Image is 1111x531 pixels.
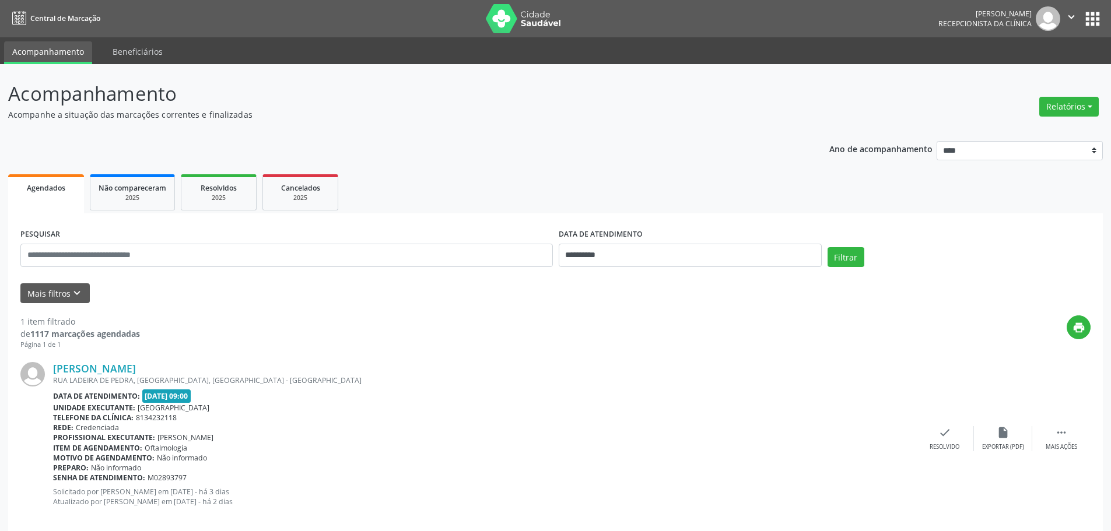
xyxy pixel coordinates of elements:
[76,423,119,432] span: Credenciada
[136,413,177,423] span: 8134232118
[91,463,141,473] span: Não informado
[30,13,100,23] span: Central de Marcação
[938,9,1032,19] div: [PERSON_NAME]
[99,183,166,193] span: Não compareceram
[142,389,191,403] span: [DATE] 09:00
[27,183,65,193] span: Agendados
[104,41,171,62] a: Beneficiários
[20,362,45,386] img: img
[1039,97,1099,117] button: Relatórios
[53,463,89,473] b: Preparo:
[30,328,140,339] strong: 1117 marcações agendadas
[930,443,959,451] div: Resolvido
[53,413,134,423] b: Telefone da clínica:
[1036,6,1060,31] img: img
[53,487,916,507] p: Solicitado por [PERSON_NAME] em [DATE] - há 3 dias Atualizado por [PERSON_NAME] em [DATE] - há 2 ...
[8,9,100,28] a: Central de Marcação
[271,194,330,202] div: 2025
[53,473,145,483] b: Senha de atendimento:
[1082,9,1103,29] button: apps
[281,183,320,193] span: Cancelados
[20,283,90,304] button: Mais filtroskeyboard_arrow_down
[1073,321,1085,334] i: print
[71,287,83,300] i: keyboard_arrow_down
[53,453,155,463] b: Motivo de agendamento:
[1055,426,1068,439] i: 
[148,473,187,483] span: M02893797
[8,79,774,108] p: Acompanhamento
[8,108,774,121] p: Acompanhe a situação das marcações correntes e finalizadas
[20,226,60,244] label: PESQUISAR
[53,375,916,385] div: RUA LADEIRA DE PEDRA, [GEOGRAPHIC_DATA], [GEOGRAPHIC_DATA] - [GEOGRAPHIC_DATA]
[53,432,155,442] b: Profissional executante:
[157,432,213,442] span: [PERSON_NAME]
[53,391,140,401] b: Data de atendimento:
[20,315,140,328] div: 1 item filtrado
[53,362,136,375] a: [PERSON_NAME]
[1067,315,1091,339] button: print
[157,453,207,463] span: Não informado
[828,247,864,267] button: Filtrar
[53,403,135,413] b: Unidade executante:
[53,423,73,432] b: Rede:
[1060,6,1082,31] button: 
[53,443,142,453] b: Item de agendamento:
[829,141,933,156] p: Ano de acompanhamento
[145,443,187,453] span: Oftalmologia
[938,19,1032,29] span: Recepcionista da clínica
[982,443,1024,451] div: Exportar (PDF)
[20,340,140,350] div: Página 1 de 1
[138,403,209,413] span: [GEOGRAPHIC_DATA]
[559,226,643,244] label: DATA DE ATENDIMENTO
[938,426,951,439] i: check
[201,183,237,193] span: Resolvidos
[1065,10,1078,23] i: 
[4,41,92,64] a: Acompanhamento
[20,328,140,340] div: de
[997,426,1010,439] i: insert_drive_file
[1046,443,1077,451] div: Mais ações
[99,194,166,202] div: 2025
[190,194,248,202] div: 2025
